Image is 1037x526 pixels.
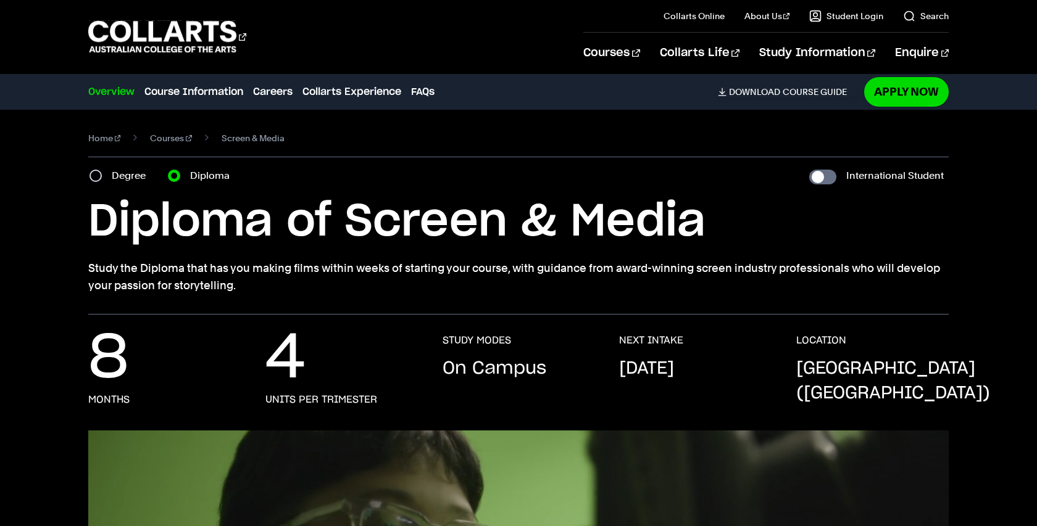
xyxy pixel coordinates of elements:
a: Home [88,129,121,147]
p: 8 [88,334,128,384]
a: FAQs [411,84,435,99]
a: Courses [150,129,192,147]
p: Study the Diploma that has you making films within weeks of starting your course, with guidance f... [88,260,949,294]
h3: months [88,393,130,406]
label: Diploma [190,167,237,184]
div: Go to homepage [88,19,246,54]
a: Collarts Life [660,33,739,73]
h3: LOCATION [796,334,846,347]
label: International Student [846,167,944,184]
a: Overview [88,84,135,99]
a: About Us [744,10,790,22]
a: Study Information [759,33,875,73]
a: Collarts Online [664,10,725,22]
span: Download [729,86,780,97]
label: Degree [112,167,153,184]
span: Screen & Media [222,129,285,147]
h3: NEXT INTAKE [619,334,683,347]
p: [DATE] [619,356,674,381]
p: [GEOGRAPHIC_DATA] ([GEOGRAPHIC_DATA]) [796,356,990,406]
a: Course Information [144,84,243,99]
a: Courses [583,33,639,73]
a: Collarts Experience [302,84,401,99]
p: On Campus [443,356,546,381]
h3: STUDY MODES [443,334,511,347]
a: Enquire [895,33,949,73]
a: DownloadCourse Guide [718,86,857,97]
a: Apply Now [864,77,949,106]
a: Careers [253,84,293,99]
a: Student Login [809,10,883,22]
h3: units per trimester [265,393,377,406]
h1: Diploma of Screen & Media [88,194,949,250]
a: Search [903,10,949,22]
p: 4 [265,334,306,384]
